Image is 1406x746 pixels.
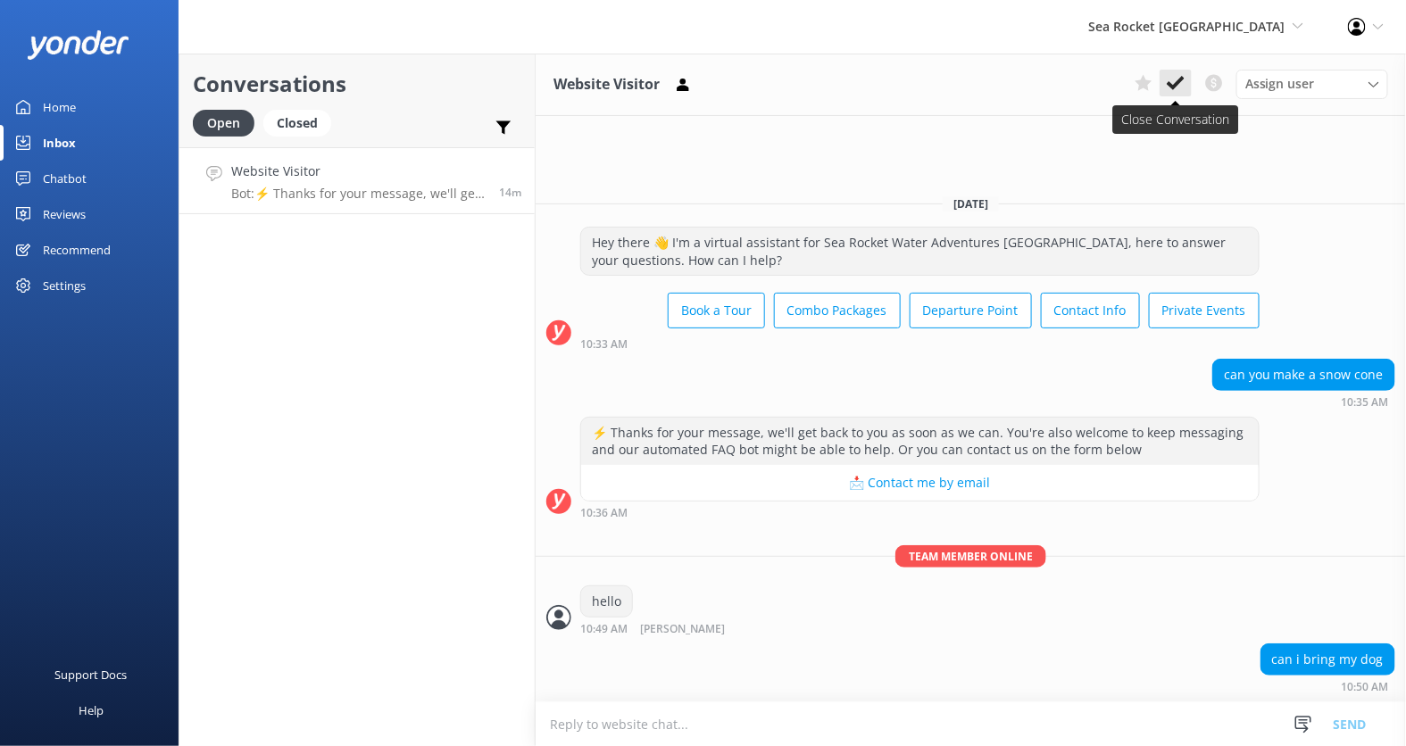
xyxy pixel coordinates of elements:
[43,89,76,125] div: Home
[910,293,1032,328] button: Departure Point
[580,622,783,635] div: Oct 08 2025 12:49pm (UTC -04:00) America/New_York
[668,293,765,328] button: Book a Tour
[581,228,1259,275] div: Hey there 👋 I'm a virtual assistant for Sea Rocket Water Adventures [GEOGRAPHIC_DATA], here to an...
[1245,74,1315,94] span: Assign user
[1088,18,1285,35] span: Sea Rocket [GEOGRAPHIC_DATA]
[774,293,901,328] button: Combo Packages
[553,73,660,96] h3: Website Visitor
[581,586,632,617] div: hello
[581,465,1259,501] button: 📩 Contact me by email
[499,185,521,200] span: Oct 08 2025 12:35pm (UTC -04:00) America/New_York
[179,147,535,214] a: Website VisitorBot:⚡ Thanks for your message, we'll get back to you as soon as we can. You're als...
[580,506,1260,518] div: Oct 08 2025 12:36pm (UTC -04:00) America/New_York
[1213,360,1394,390] div: can you make a snow cone
[581,418,1259,465] div: ⚡ Thanks for your message, we'll get back to you as soon as we can. You're also welcome to keep m...
[1342,397,1389,408] strong: 10:35 AM
[231,186,486,202] p: Bot: ⚡ Thanks for your message, we'll get back to you as soon as we can. You're also welcome to k...
[1260,680,1395,692] div: Oct 08 2025 12:50pm (UTC -04:00) America/New_York
[263,112,340,132] a: Closed
[27,30,129,60] img: yonder-white-logo.png
[1149,293,1260,328] button: Private Events
[1041,293,1140,328] button: Contact Info
[1261,644,1394,675] div: can i bring my dog
[193,110,254,137] div: Open
[580,624,628,635] strong: 10:49 AM
[1212,395,1395,408] div: Oct 08 2025 12:35pm (UTC -04:00) America/New_York
[1236,70,1388,98] div: Assign User
[580,508,628,518] strong: 10:36 AM
[79,692,104,728] div: Help
[943,196,999,211] span: [DATE]
[263,110,331,137] div: Closed
[43,161,87,196] div: Chatbot
[43,268,86,303] div: Settings
[193,67,521,101] h2: Conversations
[895,545,1046,568] span: Team member online
[1342,682,1389,692] strong: 10:50 AM
[43,232,111,268] div: Recommend
[43,125,76,161] div: Inbox
[231,162,486,181] h4: Website Visitor
[580,339,628,350] strong: 10:33 AM
[640,624,725,635] span: [PERSON_NAME]
[580,337,1260,350] div: Oct 08 2025 12:33pm (UTC -04:00) America/New_York
[193,112,263,132] a: Open
[55,657,128,692] div: Support Docs
[43,196,86,232] div: Reviews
